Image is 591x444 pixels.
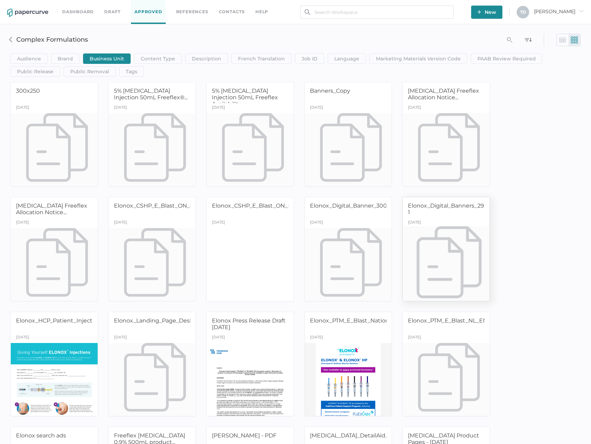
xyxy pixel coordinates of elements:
[212,317,286,330] span: Elonox Press Release Draft [DATE]
[16,333,29,343] div: [DATE]
[255,8,268,16] div: help
[477,6,496,19] span: New
[310,103,323,113] div: [DATE]
[471,53,542,64] button: PAAB Review Required
[212,432,277,439] span: [PERSON_NAME] - PDF
[7,9,48,17] img: papercurve-logo-colour.7244d18c.svg
[219,8,245,16] a: Contacts
[8,37,14,42] img: XASAF+g4Z51Wu6mYVMFQmC4SJJkn52YCxeJ13i3apR5QvEYKxDChqssPZdFsnwcCNBzyW2MeRDXBrBOCs+gZ7YR4YN7M4TyPI...
[310,333,323,343] div: [DATE]
[305,9,310,15] img: search.bf03fe8b.svg
[16,103,29,113] div: [DATE]
[126,67,137,76] span: Tags
[17,67,54,76] span: Public Release
[300,6,454,19] input: Search Workspace
[369,53,467,64] button: Marketing Materials Version Code
[212,87,278,107] span: 5% [MEDICAL_DATA] Injection 50mL Freeflex Availability...
[520,9,526,15] span: T D
[16,317,161,324] span: Elonox_HCP_Patient_Injection_Tearoff_10x14_EN_8...
[114,202,245,209] span: Elonox_CSHP_E_Blast_ON_MB_EN_06Sept24_1
[579,9,584,14] i: arrow_right
[16,218,29,228] div: [DATE]
[408,317,497,324] span: Elonox_PTM_E_Blast_NL_EN_2...
[16,87,40,94] span: 300x250
[310,87,350,94] span: Banners_Copy
[16,36,408,43] h3: Complex Formulations
[90,54,124,64] span: Business Unit
[114,87,188,101] span: 5% [MEDICAL_DATA] Injection 50mL Freeflex®...
[376,54,461,64] span: Marketing Materials Version Code
[10,66,60,77] button: Public Release
[525,36,532,43] img: sort_icon
[212,103,225,113] div: [DATE]
[114,333,127,343] div: [DATE]
[295,53,324,64] button: Job ID
[16,432,66,439] span: Elonox search ads
[212,218,225,228] div: [DATE]
[310,317,441,324] span: Elonox_PTM_E_Blast_Nationwide_EN_[DATE]_2
[17,54,41,64] span: Audience
[310,218,323,228] div: [DATE]
[185,53,228,64] button: Description
[192,54,221,64] span: Description
[408,218,421,228] div: [DATE]
[104,8,121,16] a: Draft
[114,218,127,228] div: [DATE]
[534,8,584,15] span: [PERSON_NAME]
[176,8,208,16] a: References
[328,53,366,64] button: Language
[231,53,292,64] button: French Translation
[507,37,512,43] i: search_left
[58,54,73,64] span: Brand
[238,54,285,64] span: French Translation
[62,8,94,16] a: Dashboard
[408,333,421,343] div: [DATE]
[10,53,48,64] button: Audience
[83,53,131,64] button: Business Unit
[114,317,230,324] span: Elonox_Landing_Page_Desktop_[DATE]_3
[471,6,502,19] button: New
[64,66,116,77] button: Public Removal
[408,87,479,101] span: [MEDICAL_DATA] Freeflex Allocation Notice...
[212,333,225,343] div: [DATE]
[119,66,144,77] button: Tags
[212,202,343,209] span: Elonox_CSHP_E_Blast_ON_MB_EN_06Sept24_1
[310,202,428,209] span: Elonox_Digital_Banner_300x250_[DATE]_2
[559,36,566,43] img: table-view.2010dd40.svg
[310,432,448,439] span: [MEDICAL_DATA]_DetailAid_7x10_EN_[DATE]_MLR
[114,103,127,113] div: [DATE]
[334,54,359,64] span: Language
[571,36,578,43] img: thumb-nail-view-green.8bd57d9d.svg
[408,103,421,113] div: [DATE]
[477,54,536,64] span: PAAB Review Required
[141,54,175,64] span: Content Type
[134,53,182,64] button: Content Type
[408,202,504,216] span: Elonox_Digital_Banners_29Aug24-1
[70,67,109,76] span: Public Removal
[302,54,318,64] span: Job ID
[51,53,80,64] button: Brand
[16,202,87,216] span: [MEDICAL_DATA] Freeflex Allocation Notice...
[477,10,481,14] img: plus-white.e19ec114.svg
